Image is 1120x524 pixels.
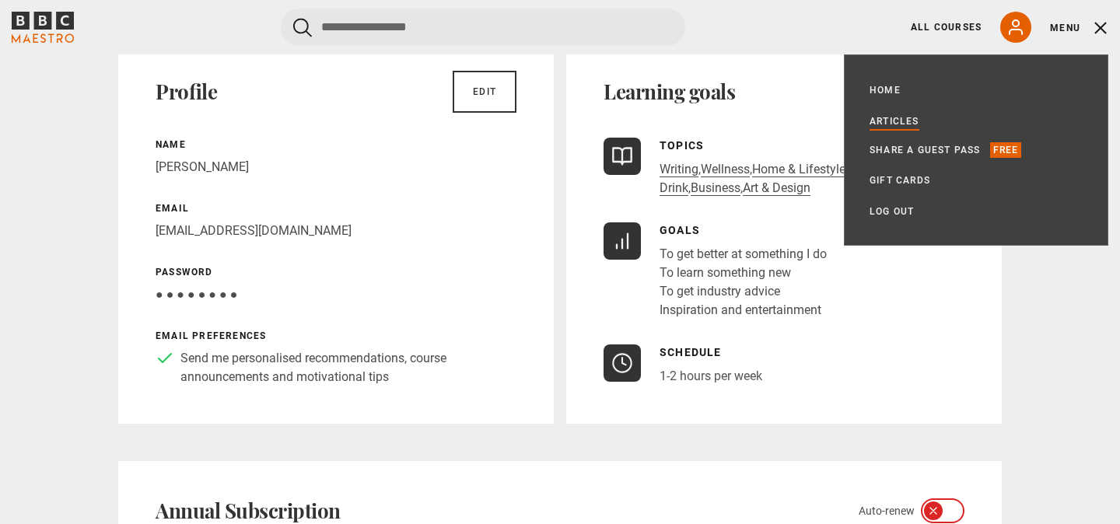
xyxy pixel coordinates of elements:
[870,82,901,98] a: Home
[281,9,685,46] input: Search
[156,287,237,302] span: ● ● ● ● ● ● ● ●
[660,282,827,301] li: To get industry advice
[870,204,914,219] a: Log out
[660,245,827,264] li: To get better at something I do
[691,180,740,196] a: Business
[870,114,919,129] a: Articles
[156,201,516,215] p: Email
[660,367,762,386] p: 1-2 hours per week
[180,349,516,386] p: Send me personalised recommendations, course announcements and motivational tips
[752,162,845,177] a: Home & Lifestyle
[1050,20,1108,36] button: Toggle navigation
[604,79,735,104] h2: Learning goals
[660,162,698,177] a: Writing
[660,138,964,154] p: Topics
[743,180,810,196] a: Art & Design
[870,173,930,188] a: Gift Cards
[156,222,516,240] p: [EMAIL_ADDRESS][DOMAIN_NAME]
[156,265,516,279] p: Password
[156,79,217,104] h2: Profile
[293,18,312,37] button: Submit the search query
[156,138,516,152] p: Name
[156,158,516,176] p: [PERSON_NAME]
[990,142,1022,158] p: Free
[453,71,516,113] a: Edit
[660,344,762,361] p: Schedule
[911,20,982,34] a: All Courses
[660,160,964,197] p: , , , , ,
[859,503,915,519] span: Auto-renew
[660,264,827,282] li: To learn something new
[156,329,516,343] p: Email preferences
[870,142,981,158] a: Share a guest pass
[660,222,827,239] p: Goals
[156,498,341,523] h2: Annual Subscription
[12,12,74,43] svg: BBC Maestro
[701,162,750,177] a: Wellness
[660,301,827,320] li: Inspiration and entertainment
